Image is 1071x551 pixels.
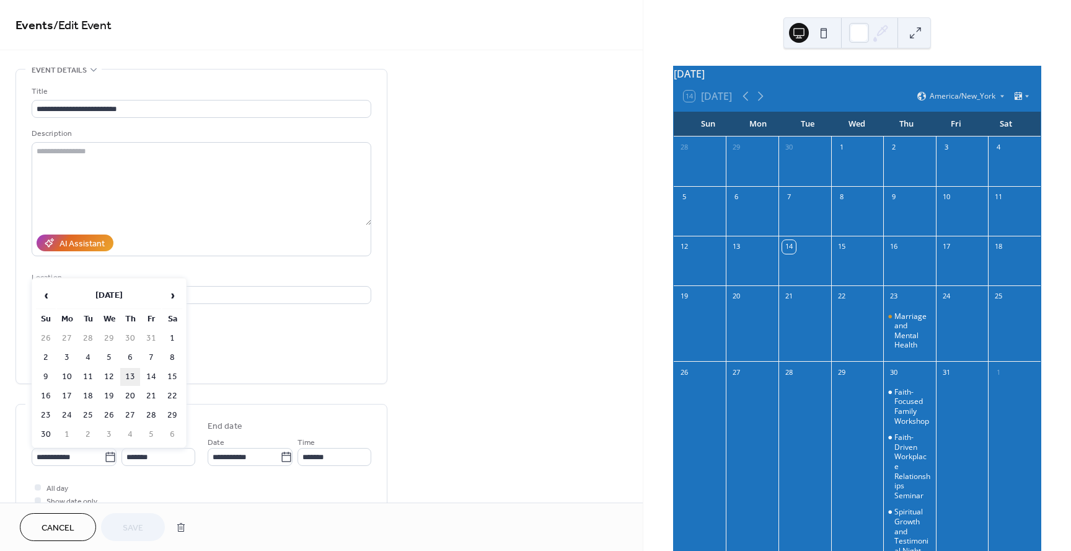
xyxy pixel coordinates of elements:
[835,290,848,303] div: 22
[883,311,936,350] div: Marriage and Mental Health
[677,240,691,254] div: 12
[940,365,953,379] div: 31
[733,112,783,137] div: Mon
[782,365,796,379] div: 28
[883,432,936,500] div: Faith-Driven Workplace Relationships Seminar
[882,112,932,137] div: Thu
[36,329,56,347] td: 26
[835,365,848,379] div: 29
[32,127,369,140] div: Description
[940,290,953,303] div: 24
[46,482,68,495] span: All day
[120,329,140,347] td: 30
[208,420,242,433] div: End date
[99,310,119,328] th: We
[729,290,743,303] div: 20
[120,426,140,444] td: 4
[42,522,74,535] span: Cancel
[674,66,1041,81] div: [DATE]
[15,14,53,38] a: Events
[141,329,161,347] td: 31
[677,290,691,303] div: 19
[20,513,96,541] button: Cancel
[729,365,743,379] div: 27
[783,112,832,137] div: Tue
[36,426,56,444] td: 30
[57,426,77,444] td: 1
[57,406,77,424] td: 24
[32,64,87,77] span: Event details
[992,190,1005,204] div: 11
[162,310,182,328] th: Sa
[78,406,98,424] td: 25
[940,240,953,254] div: 17
[78,368,98,386] td: 11
[162,406,182,424] td: 29
[887,365,901,379] div: 30
[37,283,55,308] span: ‹
[36,310,56,328] th: Su
[163,283,182,308] span: ›
[99,349,119,367] td: 5
[677,141,691,155] div: 28
[53,14,112,38] span: / Edit Event
[208,436,224,449] span: Date
[99,426,119,444] td: 3
[887,190,901,204] div: 9
[782,141,796,155] div: 30
[36,368,56,386] td: 9
[78,349,98,367] td: 4
[57,282,161,309] th: [DATE]
[36,387,56,405] td: 16
[120,349,140,367] td: 6
[677,190,691,204] div: 5
[162,349,182,367] td: 8
[99,406,119,424] td: 26
[120,387,140,405] td: 20
[141,406,161,424] td: 28
[141,387,161,405] td: 21
[99,368,119,386] td: 12
[36,406,56,424] td: 23
[141,310,161,328] th: Fr
[162,329,182,347] td: 1
[78,329,98,347] td: 28
[32,271,369,284] div: Location
[57,310,77,328] th: Mo
[57,387,77,405] td: 17
[940,141,953,155] div: 3
[37,235,113,251] button: AI Assistant
[677,365,691,379] div: 26
[981,112,1031,137] div: Sat
[36,349,56,367] td: 2
[832,112,882,137] div: Wed
[32,85,369,98] div: Title
[59,238,105,251] div: AI Assistant
[162,387,182,405] td: 22
[782,290,796,303] div: 21
[932,112,981,137] div: Fri
[992,240,1005,254] div: 18
[141,426,161,444] td: 5
[887,141,901,155] div: 2
[57,329,77,347] td: 27
[57,368,77,386] td: 10
[57,349,77,367] td: 3
[930,92,995,100] span: America/New_York
[883,387,936,426] div: Faith-Focused Family Workshop
[99,387,119,405] td: 19
[297,436,315,449] span: Time
[46,495,97,508] span: Show date only
[992,365,1005,379] div: 1
[78,310,98,328] th: Tu
[940,190,953,204] div: 10
[835,240,848,254] div: 15
[894,432,931,500] div: Faith-Driven Workplace Relationships Seminar
[992,141,1005,155] div: 4
[162,368,182,386] td: 15
[887,290,901,303] div: 23
[782,240,796,254] div: 14
[78,426,98,444] td: 2
[729,240,743,254] div: 13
